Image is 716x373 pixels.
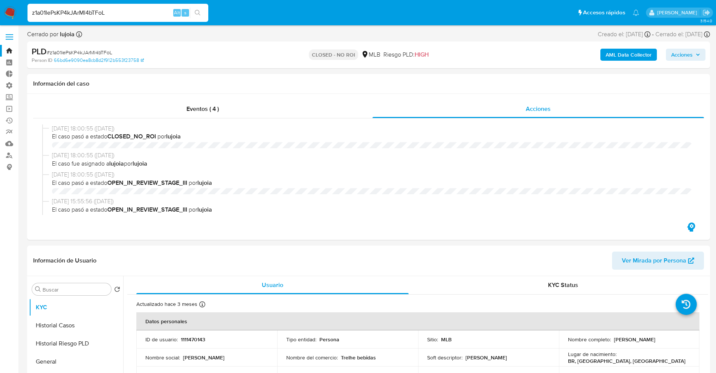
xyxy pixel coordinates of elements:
b: CLOSED_NO_ROI [107,132,156,141]
div: Cerrado el: [DATE] [655,30,710,38]
span: # z1a01IePsKP4kJArMl4bTFoL [47,49,112,56]
p: 1111470143 [181,336,205,343]
span: Eventos ( 4 ) [186,104,219,113]
p: Nombre del comercio : [286,354,338,361]
input: Buscar usuario o caso... [27,8,208,18]
p: [PERSON_NAME] [183,354,224,361]
button: Historial Riesgo PLD [29,335,123,353]
span: [DATE] 18:00:55 ([DATE]) [52,124,692,133]
th: Datos personales [136,312,699,330]
p: Sitio : [427,336,438,343]
span: Accesos rápidos [583,9,625,17]
span: [DATE] 18:00:55 ([DATE]) [52,170,692,179]
b: OPEN_IN_REVIEW_STAGE_III [107,178,187,187]
button: Buscar [35,286,41,292]
span: Cerrado por [27,30,75,38]
p: santiago.sgreco@mercadolibre.com [657,9,700,16]
b: AML Data Collector [606,49,652,61]
span: El caso fue asignado a por [52,160,692,168]
p: BR, [GEOGRAPHIC_DATA], [GEOGRAPHIC_DATA] [568,358,685,364]
button: Acciones [666,49,705,61]
b: lujoia [109,159,124,168]
span: Alt [174,9,180,16]
button: Volver al orden por defecto [114,286,120,295]
button: KYC [29,298,123,316]
span: [DATE] 15:55:56 ([DATE]) [52,197,692,206]
button: Historial Casos [29,316,123,335]
p: Lugar de nacimiento : [568,351,617,358]
b: lujoia [197,178,212,187]
b: PLD [32,45,47,57]
p: Nombre completo : [568,336,611,343]
span: El caso pasó a estado por [52,206,692,214]
p: Actualizado hace 3 meses [136,301,197,308]
p: Trelhe bebidas [341,354,376,361]
span: HIGH [415,50,429,59]
p: [PERSON_NAME] [466,354,507,361]
h1: Información de Usuario [33,257,96,264]
button: AML Data Collector [600,49,657,61]
span: Acciones [671,49,693,61]
a: 66bd6e9090ea8cb8d2f912b553f23758 [54,57,144,64]
div: MLB [361,51,380,59]
b: lujoia [166,132,181,141]
p: MLB [441,336,452,343]
b: OPEN_IN_REVIEW_STAGE_III [107,205,187,214]
span: Riesgo PLD: [383,51,429,59]
p: [PERSON_NAME] [614,336,655,343]
span: Usuario [262,281,283,289]
h1: Información del caso [33,80,704,87]
b: Person ID [32,57,52,64]
b: lujoia [197,205,212,214]
span: Acciones [526,104,551,113]
p: Persona [319,336,339,343]
button: search-icon [190,8,205,18]
p: Soft descriptor : [427,354,463,361]
span: s [184,9,186,16]
b: lujoia [58,30,75,38]
input: Buscar [43,286,108,293]
p: Tipo entidad : [286,336,316,343]
span: KYC Status [548,281,578,289]
span: El caso pasó a estado por [52,179,692,187]
span: El caso pasó a estado por [52,132,692,141]
div: Creado el: [DATE] [598,30,650,38]
p: ID de usuario : [145,336,178,343]
a: Notificaciones [633,9,639,16]
span: [DATE] 18:00:55 ([DATE]) [52,151,692,160]
p: CLOSED - NO ROI [309,49,358,60]
button: General [29,353,123,371]
button: Ver Mirada por Persona [612,252,704,270]
p: Nombre social : [145,354,180,361]
a: Salir [702,9,710,17]
span: Ver Mirada por Persona [622,252,686,270]
span: - [652,30,654,38]
b: lujoia [133,159,147,168]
